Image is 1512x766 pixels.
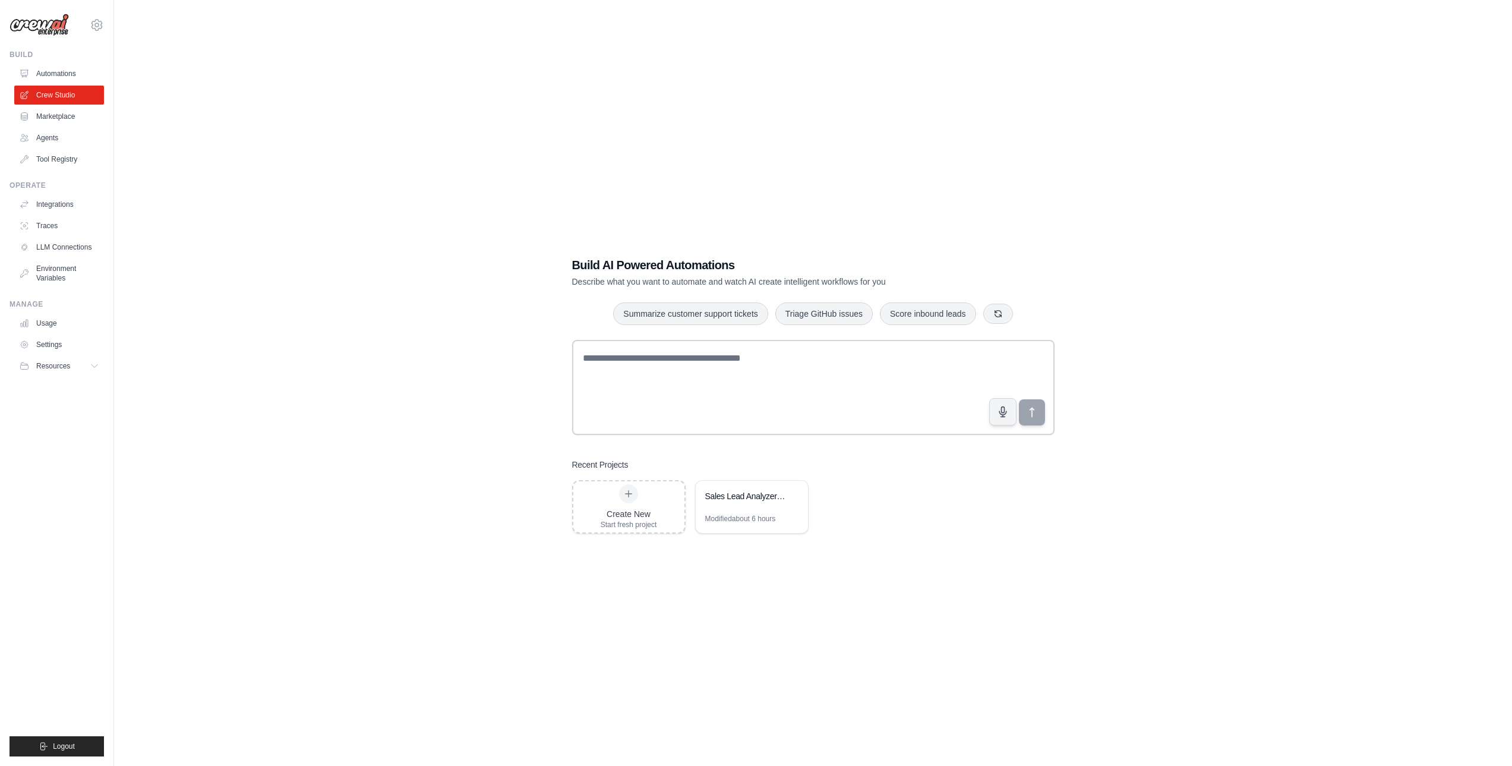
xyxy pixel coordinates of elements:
button: Triage GitHub issues [775,302,873,325]
button: Click to speak your automation idea [989,398,1017,425]
a: Integrations [14,195,104,214]
img: Logo [10,14,69,36]
button: Resources [14,357,104,376]
a: Agents [14,128,104,147]
span: Resources [36,361,70,371]
span: Logout [53,742,75,751]
button: Logout [10,736,104,756]
a: Marketplace [14,107,104,126]
a: Environment Variables [14,259,104,288]
div: Create New [601,508,657,520]
div: Modified about 6 hours [705,514,776,524]
h1: Build AI Powered Automations [572,257,971,273]
div: Start fresh project [601,520,657,529]
button: Score inbound leads [880,302,976,325]
a: Crew Studio [14,86,104,105]
a: Tool Registry [14,150,104,169]
div: Manage [10,300,104,309]
a: Traces [14,216,104,235]
button: Get new suggestions [983,304,1013,324]
button: Summarize customer support tickets [613,302,768,325]
a: Settings [14,335,104,354]
p: Describe what you want to automate and watch AI create intelligent workflows for you [572,276,971,288]
a: LLM Connections [14,238,104,257]
h3: Recent Projects [572,459,629,471]
a: Automations [14,64,104,83]
a: Usage [14,314,104,333]
div: Operate [10,181,104,190]
div: Build [10,50,104,59]
div: Sales Lead Analyzer & Router [705,490,787,502]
